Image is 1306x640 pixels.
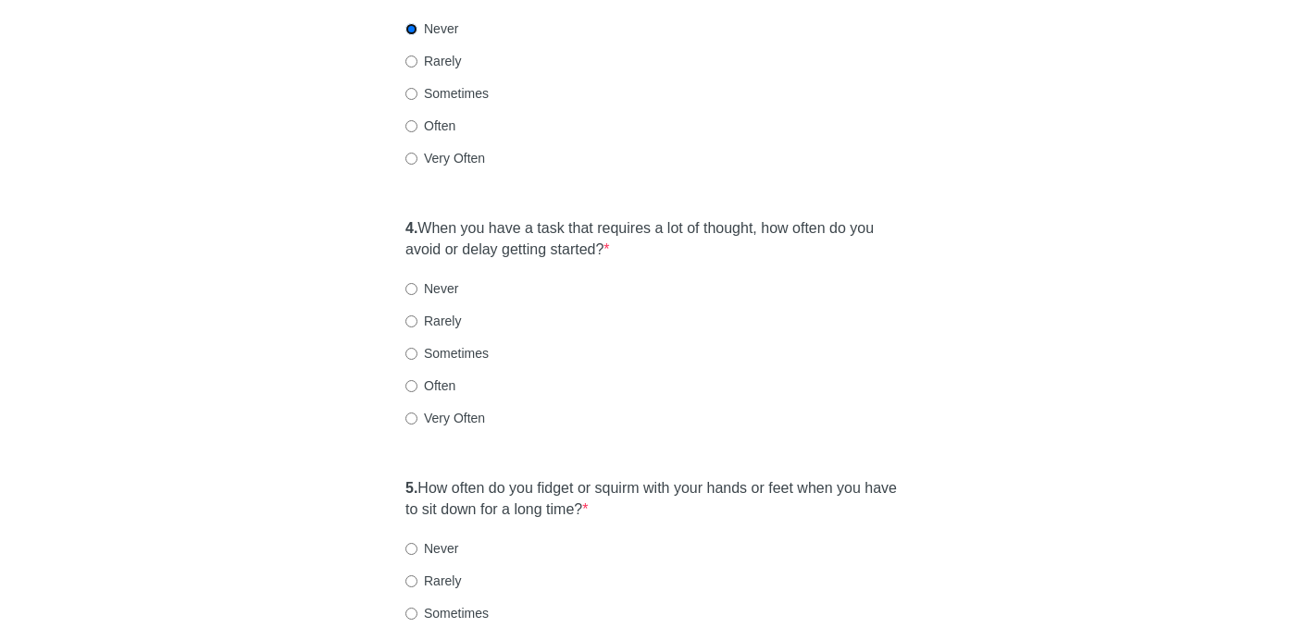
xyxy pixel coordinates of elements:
[405,218,901,261] label: When you have a task that requires a lot of thought, how often do you avoid or delay getting star...
[405,543,417,555] input: Never
[405,120,417,132] input: Often
[405,604,489,622] label: Sometimes
[405,52,461,70] label: Rarely
[405,409,485,427] label: Very Often
[405,279,458,298] label: Never
[405,608,417,620] input: Sometimes
[405,312,461,330] label: Rarely
[405,315,417,327] input: Rarely
[405,572,461,590] label: Rarely
[405,380,417,392] input: Often
[405,220,417,236] strong: 4.
[405,88,417,100] input: Sometimes
[405,55,417,68] input: Rarely
[405,575,417,587] input: Rarely
[405,283,417,295] input: Never
[405,539,458,558] label: Never
[405,153,417,165] input: Very Often
[405,376,455,395] label: Often
[405,480,417,496] strong: 5.
[405,117,455,135] label: Often
[405,19,458,38] label: Never
[405,412,417,425] input: Very Often
[405,478,901,521] label: How often do you fidget or squirm with your hands or feet when you have to sit down for a long time?
[405,348,417,360] input: Sometimes
[405,149,485,167] label: Very Often
[405,84,489,103] label: Sometimes
[405,344,489,363] label: Sometimes
[405,23,417,35] input: Never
